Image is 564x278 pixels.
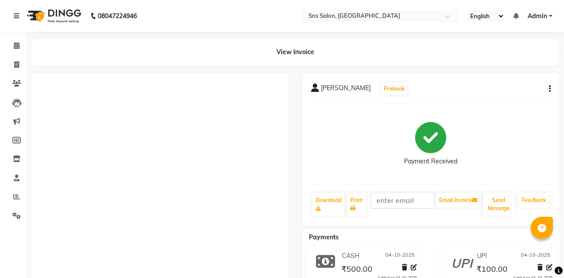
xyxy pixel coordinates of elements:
div: Payment Received [404,157,457,166]
a: Feedback [518,193,550,208]
span: ₹500.00 [341,264,372,276]
span: Admin [528,12,547,21]
span: UPI [477,251,487,261]
span: 04-10-2025 [521,251,550,261]
span: CASH [342,251,360,261]
span: [PERSON_NAME] [321,83,371,96]
button: Email Invoice [436,193,481,208]
button: Send Message [483,193,515,216]
button: Prebook [381,83,407,95]
b: 08047224946 [98,4,137,28]
span: Payments [309,233,339,241]
span: 04-10-2025 [385,251,415,261]
input: enter email [371,192,435,209]
img: logo [23,4,84,28]
span: ₹100.00 [476,264,508,276]
a: Print [347,193,366,216]
a: Download [312,193,345,216]
div: View Invoice [31,39,560,66]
